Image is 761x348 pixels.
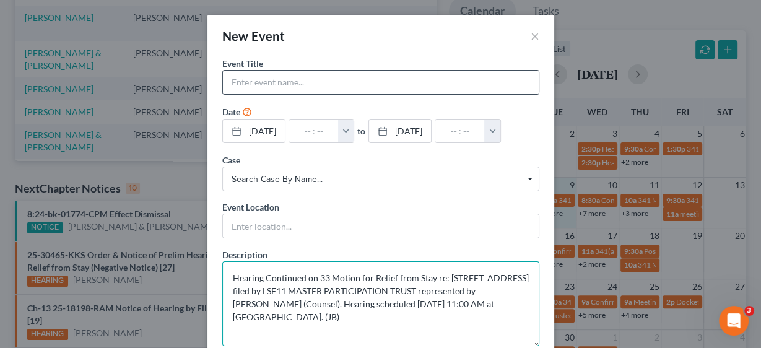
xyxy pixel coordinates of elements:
input: -- : -- [289,120,339,143]
input: -- : -- [435,120,485,143]
span: New Event [222,28,285,43]
input: Enter location... [223,214,539,238]
label: Event Location [222,201,279,214]
label: Date [222,105,240,118]
iframe: Intercom live chat [719,306,749,336]
button: × [531,28,539,43]
span: Search case by name... [232,173,530,186]
label: Description [222,248,267,261]
input: Enter event name... [223,71,539,94]
span: Event Title [222,58,263,69]
label: Case [222,154,240,167]
span: Select box activate [222,167,539,191]
span: 3 [744,306,754,316]
label: to [357,124,365,137]
a: [DATE] [223,120,285,143]
a: [DATE] [369,120,431,143]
